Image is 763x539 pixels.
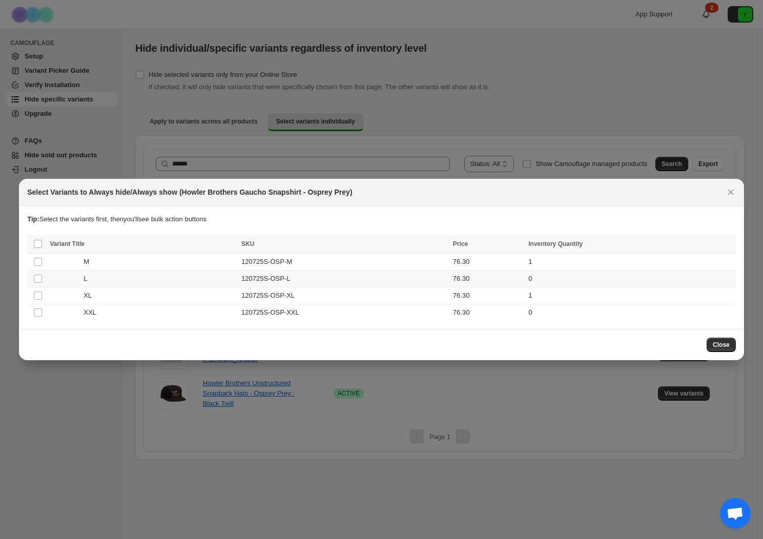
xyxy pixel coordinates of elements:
td: 0 [525,271,735,287]
td: 76.30 [450,287,525,304]
td: 76.30 [450,271,525,287]
button: Close [724,185,738,199]
span: XL [84,291,97,301]
td: 1 [525,254,735,271]
h2: Select Variants to Always hide/Always show (Howler Brothers Gaucho Snapshirt - Osprey Prey) [27,187,352,197]
span: SKU [241,240,254,247]
span: Variant Title [50,240,85,247]
button: Close [707,338,736,352]
td: 0 [525,304,735,321]
strong: Tip: [27,215,39,223]
a: Open chat [720,498,751,529]
td: 120725S-OSP-XL [238,287,450,304]
td: 120725S-OSP-L [238,271,450,287]
td: 120725S-OSP-XXL [238,304,450,321]
span: Price [453,240,468,247]
span: M [84,257,95,267]
p: Select the variants first, then you'll see bulk action buttons [27,214,736,224]
span: XXL [84,307,101,318]
span: Inventory Quantity [528,240,583,247]
span: Close [713,341,730,349]
td: 120725S-OSP-M [238,254,450,271]
td: 76.30 [450,304,525,321]
td: 1 [525,287,735,304]
span: L [84,274,93,284]
td: 76.30 [450,254,525,271]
